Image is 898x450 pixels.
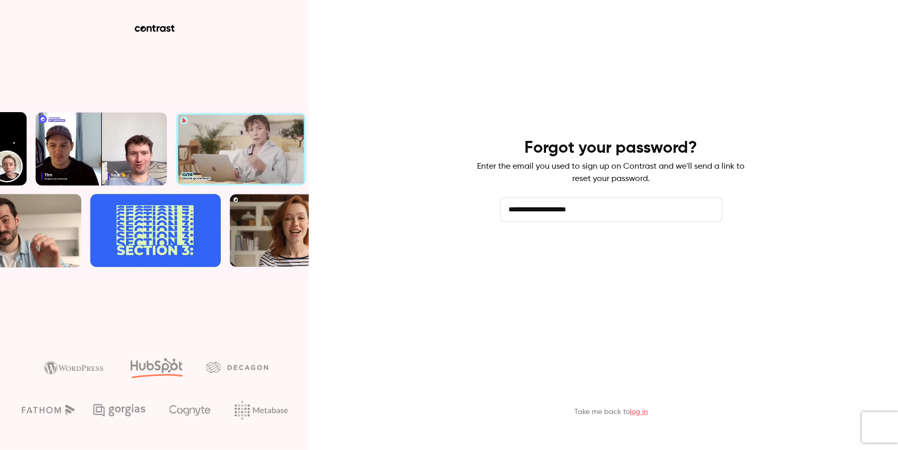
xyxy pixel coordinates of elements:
[500,239,723,263] button: Send reset email
[630,408,648,416] a: log in
[574,407,648,417] p: Take me back to
[525,138,698,158] h4: Forgot your password?
[478,160,745,185] p: Enter the email you used to sign up on Contrast and we'll send a link to reset your password.
[206,362,268,373] img: decagon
